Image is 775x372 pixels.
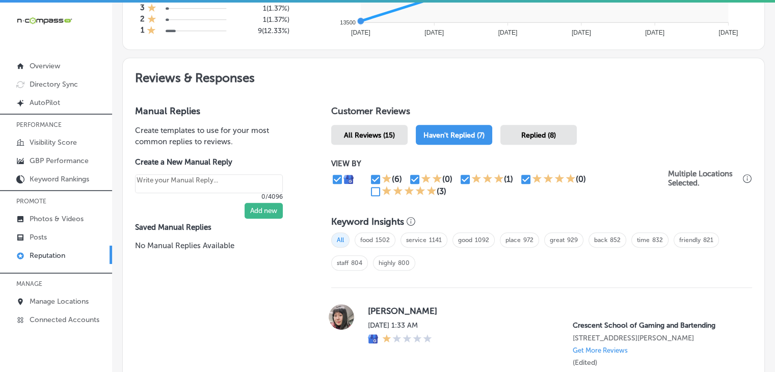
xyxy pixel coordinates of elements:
[140,3,145,14] h4: 3
[645,29,664,36] tspan: [DATE]
[16,26,24,35] img: website_grey.svg
[135,157,283,167] label: Create a New Manual Reply
[30,175,89,183] p: Keyword Rankings
[475,236,489,244] a: 1092
[30,315,99,324] p: Connected Accounts
[331,216,404,227] h3: Keyword Insights
[30,138,77,147] p: Visibility Score
[382,173,392,185] div: 1 Star
[16,16,24,24] img: logo_orange.svg
[30,297,89,306] p: Manage Locations
[30,251,65,260] p: Reputation
[113,60,172,67] div: Keywords by Traffic
[28,59,36,67] img: tab_domain_overview_orange.svg
[30,156,89,165] p: GBP Performance
[101,59,110,67] img: tab_keywords_by_traffic_grey.svg
[573,347,628,354] p: Get More Reviews
[26,26,112,35] div: Domain: [DOMAIN_NAME]
[135,240,299,251] p: No Manual Replies Available
[360,236,373,244] a: food
[135,223,299,232] label: Saved Manual Replies
[398,259,410,267] a: 800
[241,15,289,24] h5: 1 ( 1.37% )
[368,306,736,316] label: [PERSON_NAME]
[382,334,432,345] div: 1 Star
[376,236,390,244] a: 1502
[241,26,289,35] h5: 9 ( 12.33% )
[123,58,764,93] h2: Reviews & Responses
[471,173,504,185] div: 3 Stars
[505,236,521,244] a: place
[504,174,513,184] div: (1)
[421,173,442,185] div: 2 Stars
[379,259,395,267] a: highly
[429,236,442,244] a: 1141
[135,125,299,147] p: Create templates to use for your most common replies to reviews.
[30,98,60,107] p: AutoPilot
[135,193,283,200] p: 0/4096
[30,80,78,89] p: Directory Sync
[135,174,283,194] textarea: Create your Quick Reply
[351,29,370,36] tspan: [DATE]
[679,236,701,244] a: friendly
[610,236,621,244] a: 852
[567,236,578,244] a: 929
[141,25,144,37] h4: 1
[29,16,50,24] div: v 4.0.25
[424,29,444,36] tspan: [DATE]
[30,233,47,242] p: Posts
[437,187,446,196] div: (3)
[140,14,145,25] h4: 2
[652,236,663,244] a: 832
[637,236,650,244] a: time
[30,62,60,70] p: Overview
[573,321,736,330] p: Crescent School of Gaming and Bartending
[573,334,736,342] p: 3275 S Jones Blvd #101
[331,105,752,121] h1: Customer Reviews
[576,174,586,184] div: (0)
[406,236,426,244] a: service
[241,4,289,13] h5: 1 ( 1.37% )
[331,159,668,168] p: VIEW BY
[668,169,740,188] p: Multiple Locations Selected.
[521,131,556,140] span: Replied (8)
[572,29,591,36] tspan: [DATE]
[135,105,299,117] h3: Manual Replies
[147,14,156,25] div: 1 Star
[147,25,156,37] div: 1 Star
[351,259,362,267] a: 804
[344,131,395,140] span: All Reviews (15)
[39,60,91,67] div: Domain Overview
[392,174,402,184] div: (6)
[442,174,452,184] div: (0)
[331,232,350,248] span: All
[340,19,356,25] tspan: 13500
[594,236,607,244] a: back
[532,173,576,185] div: 4 Stars
[147,3,156,14] div: 1 Star
[458,236,472,244] a: good
[368,321,432,330] label: [DATE] 1:33 AM
[245,203,283,219] button: Add new
[423,131,485,140] span: Haven't Replied (7)
[703,236,713,244] a: 821
[16,16,72,25] img: 660ab0bf-5cc7-4cb8-ba1c-48b5ae0f18e60NCTV_CLogo_TV_Black_-500x88.png
[498,29,517,36] tspan: [DATE]
[550,236,565,244] a: great
[718,29,738,36] tspan: [DATE]
[523,236,533,244] a: 972
[573,358,597,367] label: (Edited)
[382,185,437,198] div: 5 Stars
[337,259,349,267] a: staff
[30,215,84,223] p: Photos & Videos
